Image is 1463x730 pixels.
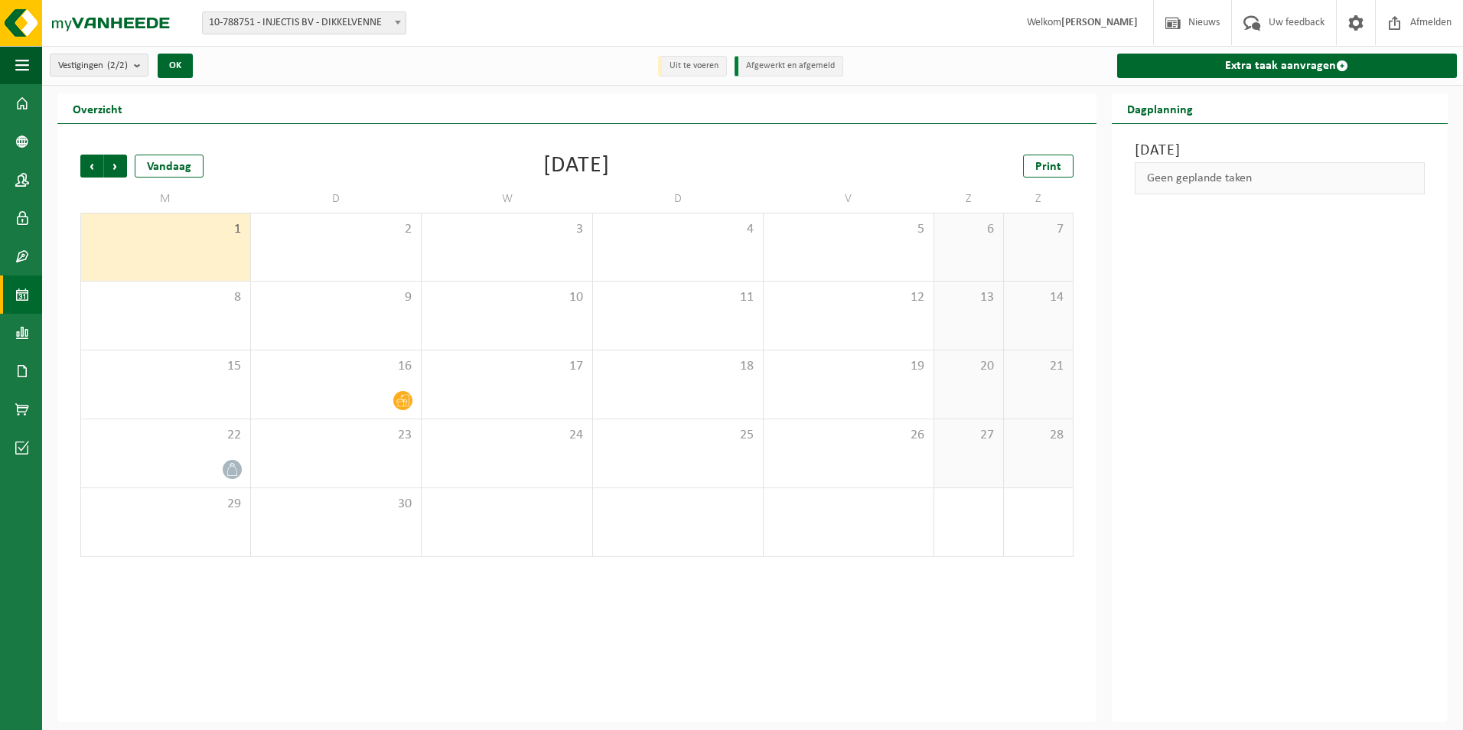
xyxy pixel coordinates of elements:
[1012,221,1065,238] span: 7
[259,358,413,375] span: 16
[89,358,243,375] span: 15
[934,185,1004,213] td: Z
[429,289,584,306] span: 10
[771,358,926,375] span: 19
[942,358,995,375] span: 20
[259,221,413,238] span: 2
[89,221,243,238] span: 1
[764,185,934,213] td: V
[601,221,755,238] span: 4
[104,155,127,178] span: Volgende
[429,427,584,444] span: 24
[89,427,243,444] span: 22
[80,155,103,178] span: Vorige
[601,358,755,375] span: 18
[1061,17,1138,28] strong: [PERSON_NAME]
[543,155,610,178] div: [DATE]
[1012,289,1065,306] span: 14
[942,427,995,444] span: 27
[942,221,995,238] span: 6
[1012,427,1065,444] span: 28
[942,289,995,306] span: 13
[1117,54,1457,78] a: Extra taak aanvragen
[259,496,413,513] span: 30
[50,54,148,77] button: Vestigingen(2/2)
[429,358,584,375] span: 17
[202,11,406,34] span: 10-788751 - INJECTIS BV - DIKKELVENNE
[80,185,251,213] td: M
[771,289,926,306] span: 12
[1023,155,1074,178] a: Print
[58,54,128,77] span: Vestigingen
[1004,185,1074,213] td: Z
[422,185,592,213] td: W
[135,155,204,178] div: Vandaag
[107,60,128,70] count: (2/2)
[1135,162,1425,194] div: Geen geplande taken
[601,289,755,306] span: 11
[1035,161,1061,173] span: Print
[593,185,764,213] td: D
[203,12,406,34] span: 10-788751 - INJECTIS BV - DIKKELVENNE
[1012,358,1065,375] span: 21
[735,56,843,77] li: Afgewerkt en afgemeld
[429,221,584,238] span: 3
[1112,93,1208,123] h2: Dagplanning
[1135,139,1425,162] h3: [DATE]
[658,56,727,77] li: Uit te voeren
[89,289,243,306] span: 8
[57,93,138,123] h2: Overzicht
[771,221,926,238] span: 5
[89,496,243,513] span: 29
[259,289,413,306] span: 9
[251,185,422,213] td: D
[158,54,193,78] button: OK
[601,427,755,444] span: 25
[259,427,413,444] span: 23
[771,427,926,444] span: 26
